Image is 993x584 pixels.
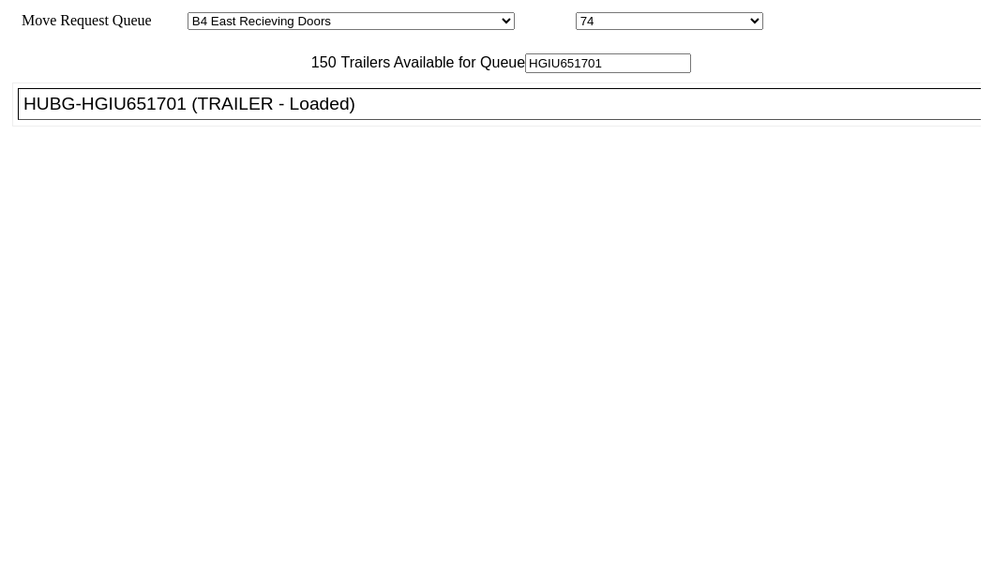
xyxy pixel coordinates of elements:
span: 150 [302,54,337,70]
span: Area [155,12,184,28]
span: Location [519,12,572,28]
span: Trailers Available for Queue [337,54,526,70]
div: HUBG-HGIU651701 (TRAILER - Loaded) [23,94,992,114]
span: Move Request Queue [12,12,152,28]
input: Filter Available Trailers [525,53,691,73]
